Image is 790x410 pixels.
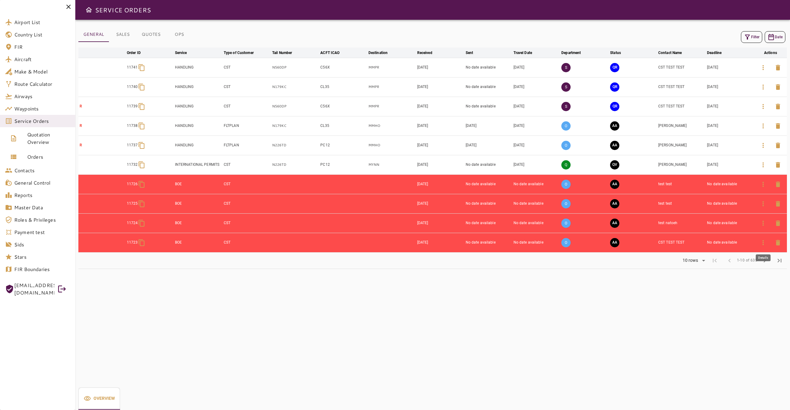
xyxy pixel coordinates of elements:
span: General Control [14,179,70,186]
button: Details [756,196,771,211]
td: No date available [706,213,754,233]
td: [DATE] [706,155,754,174]
div: basic tabs example [78,27,193,42]
div: Tail Number [272,49,292,56]
span: Status [610,49,629,56]
p: N226TD [272,162,318,167]
td: HANDLING [174,58,222,77]
button: QUOTE REQUESTED [610,82,619,92]
td: BOE [174,233,222,252]
td: CL35 [319,77,367,97]
p: 11726 [127,182,138,187]
td: CST TEST TEST [657,233,706,252]
td: C56X [319,58,367,77]
span: FIR [14,43,70,51]
button: Delete [771,60,785,75]
div: 10 rows [681,258,700,263]
td: [DATE] [416,174,464,194]
div: ACFT ICAO [320,49,339,56]
p: MMPR [368,65,415,70]
span: Master Data [14,204,70,211]
button: Open drawer [83,4,95,16]
button: Delete [771,80,785,94]
td: [DATE] [416,97,464,116]
p: 11725 [127,201,138,206]
p: R [80,143,124,148]
td: No date available [706,233,754,252]
span: Payment test [14,228,70,236]
button: Delete [771,235,785,250]
td: [DATE] [706,97,754,116]
span: Order ID [127,49,149,56]
td: test natoeh [657,213,706,233]
td: [DATE] [416,155,464,174]
button: Details [756,119,771,133]
p: O [561,180,571,189]
p: N560DP [272,65,318,70]
p: MYNN [368,162,415,167]
td: [DATE] [512,136,560,155]
span: Waypoints [14,105,70,112]
div: Destination [368,49,388,56]
button: AWAITING ASSIGNMENT [610,141,619,150]
button: Delete [771,216,785,231]
td: [DATE] [416,58,464,77]
span: Reports [14,191,70,199]
td: CST [222,155,271,174]
div: Department [561,49,581,56]
span: Sids [14,241,70,248]
div: Contact Name [658,49,682,56]
p: O [561,199,571,208]
span: FIR Boundaries [14,266,70,273]
td: No date available [464,174,512,194]
div: Type of Customer [224,49,254,56]
button: AWAITING ASSIGNMENT [610,199,619,208]
td: test test [657,174,706,194]
span: Country List [14,31,70,38]
td: No date available [464,77,512,97]
span: Next Page [757,253,772,268]
p: 11739 [127,104,138,109]
span: Sent [466,49,481,56]
td: [PERSON_NAME] [657,116,706,136]
span: Deadline [707,49,730,56]
td: [DATE] [416,213,464,233]
td: CST [222,194,271,213]
button: SALES [109,27,137,42]
td: FLTPLAN [222,136,271,155]
td: BOE [174,213,222,233]
td: [DATE] [706,77,754,97]
td: [DATE] [416,136,464,155]
span: Aircraft [14,56,70,63]
div: Sent [466,49,473,56]
td: INTERNATIONAL PERMITS [174,155,222,174]
button: AWAITING ASSIGNMENT [610,180,619,189]
td: [DATE] [706,58,754,77]
div: 10 rows [679,256,707,265]
p: R [80,123,124,128]
td: test test [657,194,706,213]
td: [DATE] [464,116,512,136]
td: [DATE] [416,233,464,252]
span: Destination [368,49,396,56]
p: MMHO [368,143,415,148]
div: Service [175,49,187,56]
div: Status [610,49,621,56]
p: 11738 [127,123,138,128]
td: No date available [512,213,560,233]
td: BOE [174,194,222,213]
span: Contact Name [658,49,690,56]
td: No date available [706,194,754,213]
td: FLTPLAN [222,116,271,136]
p: S [561,102,571,111]
span: Quotation Overview [27,131,70,146]
span: Type of Customer [224,49,262,56]
button: QUOTES [137,27,165,42]
p: MMHO [368,123,415,128]
button: Delete [771,177,785,192]
p: S [561,82,571,92]
button: Delete [771,119,785,133]
p: N179KC [272,123,318,128]
button: Details [756,138,771,153]
td: No date available [464,233,512,252]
